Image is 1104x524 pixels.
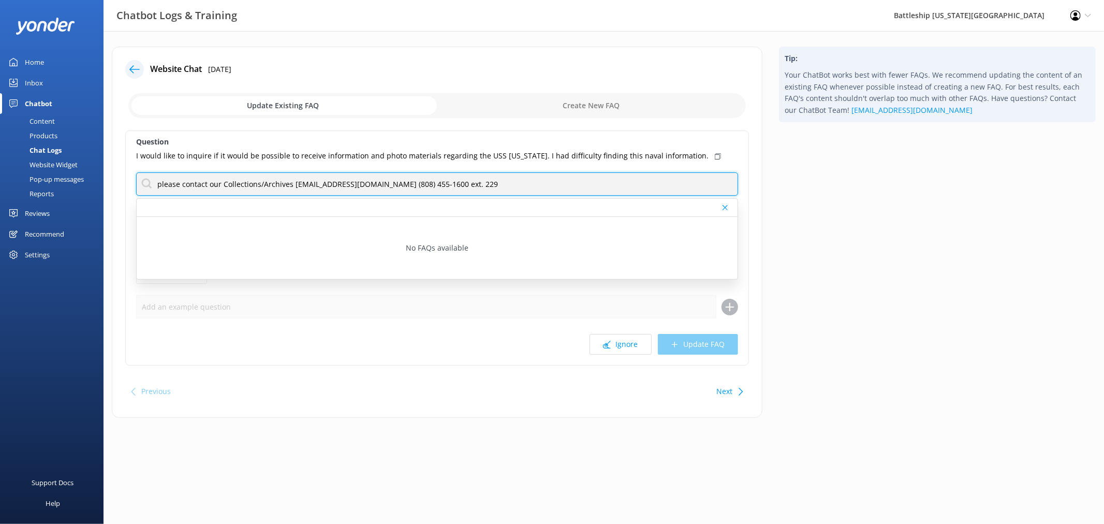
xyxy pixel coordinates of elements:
div: Home [25,52,44,72]
a: Reports [6,186,104,201]
input: Search for an FAQ to Update... [136,172,738,196]
h4: Tip: [785,53,1090,64]
div: Products [6,128,57,143]
button: Next [717,381,733,402]
p: I would like to inquire if it would be possible to receive information and photo materials regard... [136,150,709,162]
div: Chatbot [25,93,52,114]
div: Recommend [25,224,64,244]
h3: Chatbot Logs & Training [116,7,237,24]
h4: Website Chat [150,63,202,76]
div: Chat Logs [6,143,62,157]
a: Content [6,114,104,128]
p: [DATE] [208,64,231,75]
a: Website Widget [6,157,104,172]
button: Ignore [590,334,652,355]
a: [EMAIL_ADDRESS][DOMAIN_NAME] [852,105,973,115]
a: Chat Logs [6,143,104,157]
img: yonder-white-logo.png [16,18,75,35]
a: Products [6,128,104,143]
div: Reports [6,186,54,201]
p: Your ChatBot works best with fewer FAQs. We recommend updating the content of an existing FAQ whe... [785,69,1090,116]
div: Pop-up messages [6,172,84,186]
div: Settings [25,244,50,265]
div: Website Widget [6,157,78,172]
div: No FAQs available [137,217,738,279]
div: Inbox [25,72,43,93]
a: Pop-up messages [6,172,104,186]
div: Support Docs [32,472,74,493]
label: Question [136,136,738,148]
div: Reviews [25,203,50,224]
div: Help [46,493,60,514]
input: Add an example question [136,295,716,318]
div: Content [6,114,55,128]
